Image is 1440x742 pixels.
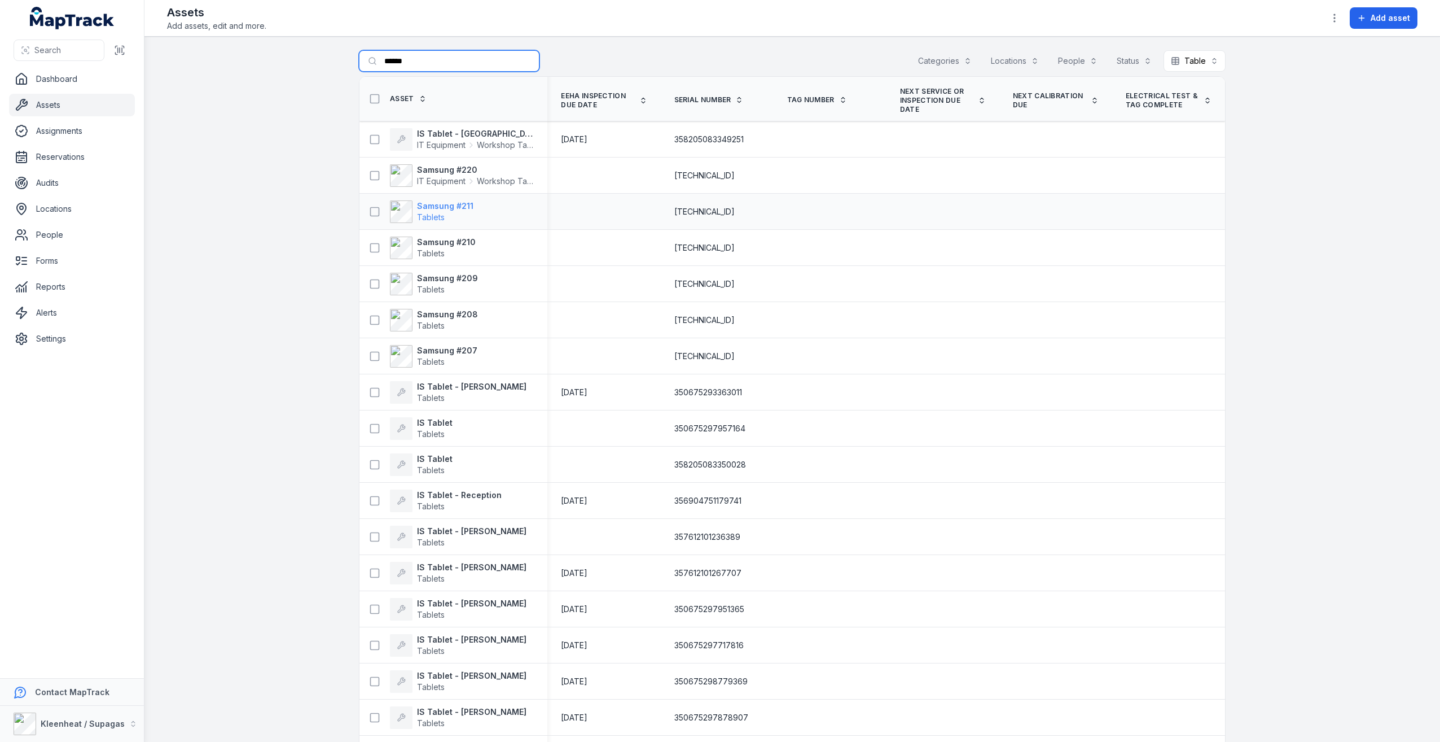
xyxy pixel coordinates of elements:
a: Alerts [9,302,135,324]
a: Samsung #210Tablets [390,237,476,259]
time: 30/04/2025, 12:00:00 am [561,495,587,507]
a: IS Tablet - [PERSON_NAME]Tablets [390,526,526,548]
a: Assets [9,94,135,116]
a: Electrical Test & Tag Complete [1126,91,1211,110]
span: Tablets [417,718,445,728]
a: Samsung #207Tablets [390,345,477,368]
a: Next Calibration Due [1013,91,1099,110]
span: Tablets [417,501,445,511]
span: [TECHNICAL_ID] [674,351,735,362]
a: Serial Number [674,95,744,104]
strong: IS Tablet - [PERSON_NAME] [417,598,526,609]
span: Tablets [417,538,445,547]
a: IS Tablet - [GEOGRAPHIC_DATA] PlumbingIT EquipmentWorkshop Tablets [390,128,534,151]
time: 30/04/2025, 12:00:00 am [561,568,587,579]
span: [DATE] [561,568,587,578]
h2: Assets [167,5,266,20]
a: IS TabletTablets [390,453,453,476]
span: Tablets [417,574,445,583]
a: Locations [9,198,135,220]
strong: Samsung #211 [417,200,473,212]
a: Reservations [9,146,135,168]
button: Add asset [1350,7,1417,29]
button: People [1051,50,1105,72]
a: People [9,224,135,246]
time: 30/04/2025, 12:00:00 am [561,604,587,615]
strong: IS Tablet - Reception [417,490,502,501]
span: Tablets [417,682,445,692]
span: Add asset [1371,12,1410,24]
strong: Samsung #210 [417,237,476,248]
span: [DATE] [561,134,587,144]
span: [DATE] [561,640,587,650]
span: 350675297878907 [674,712,748,723]
a: EEHA Inspection Due Date [561,91,647,110]
a: Audits [9,172,135,194]
button: Search [14,40,104,61]
a: Dashboard [9,68,135,90]
span: [TECHNICAL_ID] [674,315,735,326]
a: IS Tablet - [PERSON_NAME]Tablets [390,634,526,657]
strong: IS Tablet - [PERSON_NAME] [417,634,526,645]
span: [DATE] [561,604,587,614]
span: Tablets [417,429,445,439]
strong: IS Tablet - [PERSON_NAME] [417,706,526,718]
span: Tablets [417,285,445,294]
span: Tablets [417,321,445,330]
span: Serial Number [674,95,731,104]
span: Next Service or Inspection Due Date [900,87,973,114]
strong: IS Tablet - [PERSON_NAME] [417,670,526,682]
button: Status [1109,50,1159,72]
strong: IS Tablet [417,417,453,429]
strong: IS Tablet - [PERSON_NAME] [417,381,526,392]
button: Categories [911,50,979,72]
a: IS Tablet - [PERSON_NAME]Tablets [390,598,526,621]
a: IS Tablet - ReceptionTablets [390,490,502,512]
span: Workshop Tablets [477,139,534,151]
a: Samsung #220IT EquipmentWorkshop Tablets [390,164,534,187]
time: 30/04/2025, 12:00:00 am [561,387,587,398]
span: 350675298779369 [674,676,748,687]
strong: IS Tablet [417,453,453,465]
span: Search [34,45,61,56]
span: IT Equipment [417,176,466,187]
time: 30/04/2025, 12:00:00 am [561,712,587,723]
span: Tag Number [787,95,835,104]
strong: Samsung #220 [417,164,534,176]
span: [DATE] [561,387,587,397]
span: IT Equipment [417,139,466,151]
span: 358205083350028 [674,459,746,470]
span: Tablets [417,393,445,403]
span: 356904751179741 [674,495,741,507]
a: IS Tablet - [PERSON_NAME]Tablets [390,706,526,729]
button: Table [1164,50,1226,72]
span: 358205083349251 [674,134,744,145]
span: [DATE] [561,496,587,505]
span: 350675293363011 [674,387,742,398]
a: Asset [390,94,427,103]
button: Locations [984,50,1046,72]
span: 357612101236389 [674,531,740,543]
strong: Samsung #209 [417,273,478,284]
span: EEHA Inspection Due Date [561,91,634,110]
a: Samsung #208Tablets [390,309,478,331]
a: Forms [9,250,135,272]
a: Assignments [9,120,135,142]
strong: Contact MapTrack [35,687,109,697]
a: IS Tablet - [PERSON_NAME]Tablets [390,670,526,693]
a: Next Service or Inspection Due Date [900,87,986,114]
a: Settings [9,328,135,350]
a: IS Tablet - [PERSON_NAME]Tablets [390,381,526,404]
a: MapTrack [30,7,115,29]
span: [TECHNICAL_ID] [674,206,735,217]
strong: IS Tablet - [PERSON_NAME] [417,562,526,573]
span: Tablets [417,212,445,222]
span: Add assets, edit and more. [167,20,266,32]
span: Tablets [417,646,445,656]
a: Samsung #211Tablets [390,200,473,223]
span: [TECHNICAL_ID] [674,242,735,254]
span: [DATE] [561,713,587,722]
strong: Samsung #208 [417,309,478,320]
span: Tablets [417,610,445,619]
span: Tablets [417,248,445,258]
